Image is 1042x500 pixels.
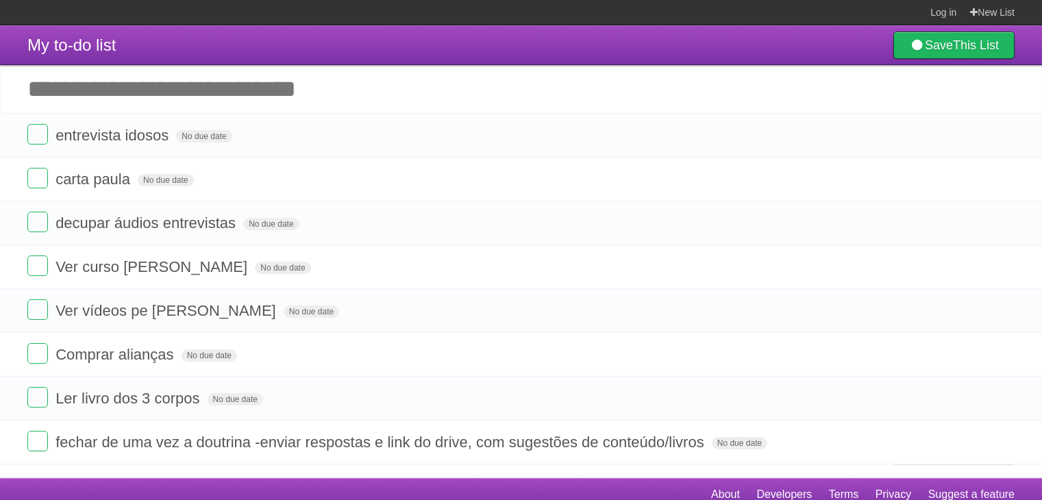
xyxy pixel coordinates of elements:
[27,343,48,364] label: Done
[255,262,310,274] span: No due date
[138,174,193,186] span: No due date
[182,349,237,362] span: No due date
[27,36,116,54] span: My to-do list
[712,437,767,449] span: No due date
[27,255,48,276] label: Done
[55,346,177,363] span: Comprar alianças
[55,302,280,319] span: Ver vídeos pe [PERSON_NAME]
[55,171,134,188] span: carta paula
[953,38,999,52] b: This List
[27,299,48,320] label: Done
[55,127,172,144] span: entrevista idosos
[27,387,48,408] label: Done
[27,431,48,451] label: Done
[284,305,339,318] span: No due date
[55,390,203,407] span: Ler livro dos 3 corpos
[27,124,48,145] label: Done
[27,212,48,232] label: Done
[27,168,48,188] label: Done
[55,434,708,451] span: fechar de uma vez a doutrina -enviar respostas e link do drive, com sugestões de conteúdo/livros
[208,393,263,405] span: No due date
[893,32,1015,59] a: SaveThis List
[55,214,239,232] span: decupar áudios entrevistas
[243,218,299,230] span: No due date
[55,258,251,275] span: Ver curso [PERSON_NAME]
[176,130,232,142] span: No due date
